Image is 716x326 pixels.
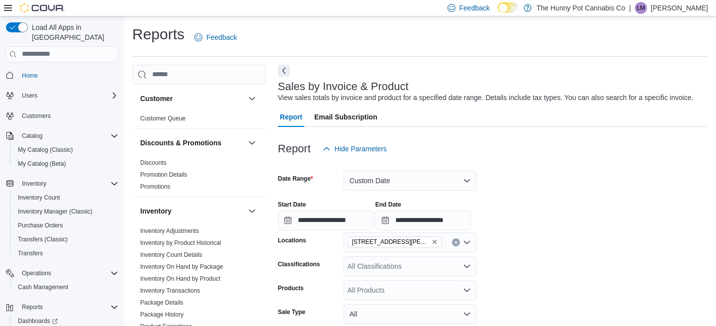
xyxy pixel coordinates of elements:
[18,70,42,82] a: Home
[140,263,223,270] a: Inventory On Hand by Package
[140,94,173,104] h3: Customer
[140,251,202,259] span: Inventory Count Details
[18,301,118,313] span: Reports
[22,132,42,140] span: Catalog
[140,206,244,216] button: Inventory
[140,287,200,295] span: Inventory Transactions
[140,275,220,283] span: Inventory On Hand by Product
[10,232,122,246] button: Transfers (Classic)
[344,304,477,324] button: All
[18,146,73,154] span: My Catalog (Classic)
[278,65,290,77] button: Next
[452,238,460,246] button: Clear input
[10,205,122,218] button: Inventory Manager (Classic)
[140,138,244,148] button: Discounts & Promotions
[22,92,37,100] span: Users
[140,115,185,122] a: Customer Queue
[28,22,118,42] span: Load All Apps in [GEOGRAPHIC_DATA]
[14,219,118,231] span: Purchase Orders
[14,192,118,204] span: Inventory Count
[278,236,306,244] label: Locations
[140,206,172,216] h3: Inventory
[18,235,68,243] span: Transfers (Classic)
[140,311,183,318] a: Package History
[537,2,625,14] p: The Hunny Pot Cannabis Co
[140,275,220,282] a: Inventory On Hand by Product
[18,130,118,142] span: Catalog
[140,251,202,258] a: Inventory Count Details
[140,227,199,234] a: Inventory Adjustments
[278,93,694,103] div: View sales totals by invoice and product for a specified date range. Details include tax types. Y...
[10,280,122,294] button: Cash Management
[18,283,68,291] span: Cash Management
[344,171,477,191] button: Custom Date
[18,69,118,82] span: Home
[140,299,183,306] a: Package Details
[10,157,122,171] button: My Catalog (Beta)
[463,238,471,246] button: Open list of options
[140,239,221,247] span: Inventory by Product Historical
[10,191,122,205] button: Inventory Count
[206,32,237,42] span: Feedback
[278,211,373,230] input: Press the down key to open a popover containing a calendar.
[2,68,122,83] button: Home
[22,303,43,311] span: Reports
[352,237,430,247] span: [STREET_ADDRESS][PERSON_NAME]
[140,183,171,191] span: Promotions
[140,183,171,190] a: Promotions
[18,109,118,122] span: Customers
[18,249,43,257] span: Transfers
[18,90,118,102] span: Users
[140,94,244,104] button: Customer
[22,269,51,277] span: Operations
[18,301,47,313] button: Reports
[278,308,305,316] label: Sale Type
[2,266,122,280] button: Operations
[140,159,167,166] a: Discounts
[280,107,302,127] span: Report
[278,201,306,209] label: Start Date
[22,112,51,120] span: Customers
[459,3,490,13] span: Feedback
[10,218,122,232] button: Purchase Orders
[2,129,122,143] button: Catalog
[2,177,122,191] button: Inventory
[246,205,258,217] button: Inventory
[432,239,438,245] button: Remove 100 Jamieson Pkwy from selection in this group
[140,159,167,167] span: Discounts
[140,171,187,179] span: Promotion Details
[629,2,631,14] p: |
[18,267,55,279] button: Operations
[132,24,184,44] h1: Reports
[10,143,122,157] button: My Catalog (Classic)
[140,263,223,271] span: Inventory On Hand by Package
[14,281,72,293] a: Cash Management
[10,246,122,260] button: Transfers
[14,247,47,259] a: Transfers
[18,130,46,142] button: Catalog
[246,93,258,105] button: Customer
[14,192,64,204] a: Inventory Count
[18,110,55,122] a: Customers
[18,221,63,229] span: Purchase Orders
[140,114,185,122] span: Customer Queue
[314,107,377,127] span: Email Subscription
[18,208,92,216] span: Inventory Manager (Classic)
[2,300,122,314] button: Reports
[348,236,442,247] span: 100 Jamieson Pkwy
[22,180,46,188] span: Inventory
[498,2,519,13] input: Dark Mode
[651,2,708,14] p: [PERSON_NAME]
[278,260,320,268] label: Classifications
[637,2,645,14] span: LM
[18,317,58,325] span: Dashboards
[463,286,471,294] button: Open list of options
[14,219,67,231] a: Purchase Orders
[278,81,409,93] h3: Sales by Invoice & Product
[2,89,122,103] button: Users
[18,178,118,190] span: Inventory
[14,144,77,156] a: My Catalog (Classic)
[2,109,122,123] button: Customers
[132,112,266,128] div: Customer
